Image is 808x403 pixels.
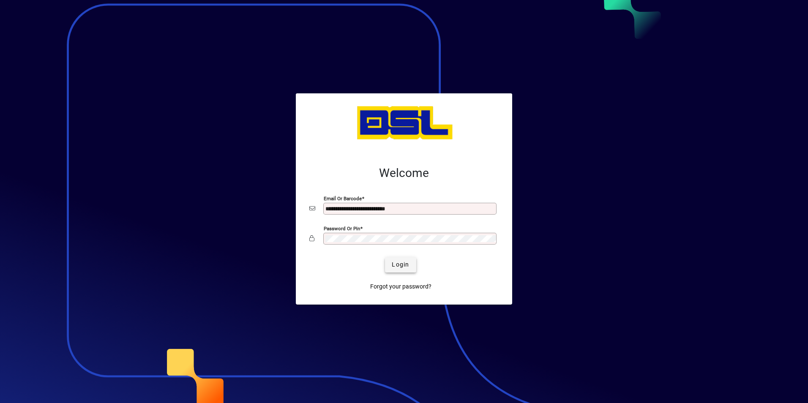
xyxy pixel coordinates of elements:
[392,260,409,269] span: Login
[324,195,362,201] mat-label: Email or Barcode
[367,279,435,294] a: Forgot your password?
[370,282,431,291] span: Forgot your password?
[309,166,499,180] h2: Welcome
[385,257,416,272] button: Login
[324,225,360,231] mat-label: Password or Pin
